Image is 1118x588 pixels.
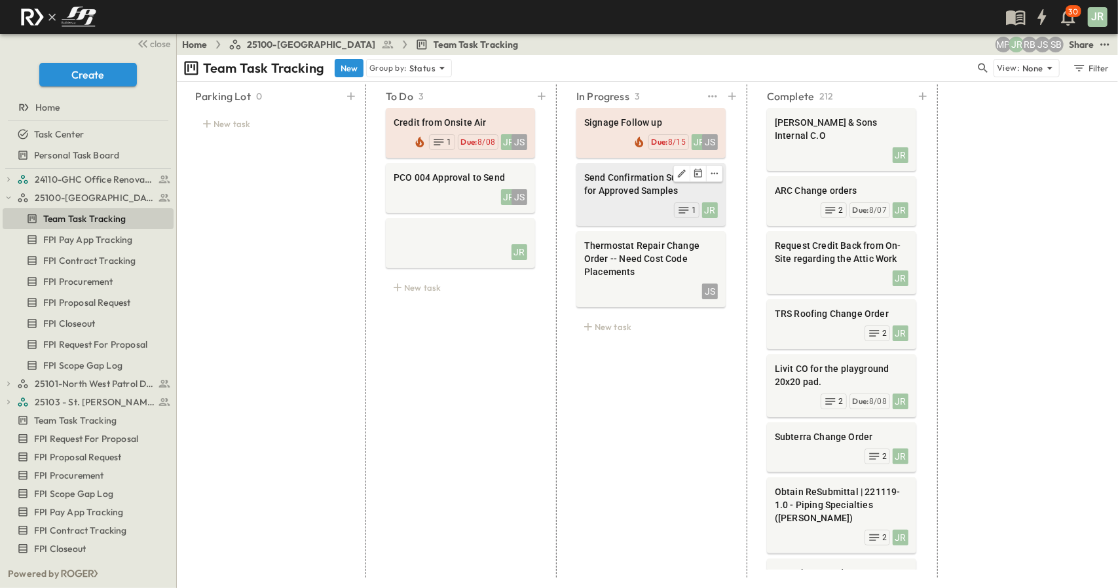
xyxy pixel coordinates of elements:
span: FPI Proposal Request [34,450,121,464]
p: Complete [767,88,814,104]
span: FPI Procurement [43,275,113,288]
div: FPI Request For Proposaltest [3,334,174,355]
p: 0 [256,90,262,103]
a: FPI Scope Gap Log [3,356,171,375]
div: JR [893,202,908,218]
div: FPI Closeouttest [3,313,174,334]
span: FPI Scope Gap Log [43,359,122,372]
p: 212 [819,90,834,103]
div: Team Task Trackingtest [3,410,174,431]
p: Status [409,62,436,75]
span: Livit CO for the playground 20x20 pad. [775,362,908,388]
p: View: [997,61,1020,75]
a: FPI Contract Tracking [3,251,171,270]
div: JR [702,202,718,218]
span: Home [35,101,60,114]
div: FPI Contract Trackingtest [3,520,174,541]
div: FPI Pay App Trackingtest [3,229,174,250]
span: 25101-North West Patrol Division [35,377,155,390]
div: 24110-GHC Office Renovationstest [3,169,174,190]
a: FPI Pay App Tracking [3,230,171,249]
div: FPI Scope Gap Logtest [3,355,174,376]
a: 24110-GHC Office Renovations [17,170,171,189]
div: Thermostat Repair Change Order -- Need Cost Code PlacementsJS [576,231,726,307]
div: Team Task Trackingtest [3,208,174,229]
div: Jesse Sullivan (jsullivan@fpibuilders.com) [1035,37,1051,52]
div: JR [893,270,908,286]
span: FPI Closeout [43,317,95,330]
div: TRS Roofing Change OrderJR2 [767,299,916,349]
p: Parking Lot [195,88,251,104]
a: 25100-Vanguard Prep School [17,189,171,207]
div: JR [501,134,517,150]
span: 25100-[GEOGRAPHIC_DATA] [247,38,376,51]
a: FPI Request For Proposal [3,335,171,354]
div: Monica Pruteanu (mpruteanu@fpibuilders.com) [996,37,1011,52]
span: 25100-Vanguard Prep School [35,191,155,204]
div: Sterling Barnett (sterling@fpibuilders.com) [1048,37,1064,52]
p: Group by: [369,62,407,75]
span: FPI Pay App Tracking [43,233,132,246]
div: 25100-Vanguard Prep Schooltest [3,187,174,208]
span: ARC Change orders [775,184,908,197]
span: 2 [882,328,887,339]
span: Team Task Tracking [34,414,117,427]
span: PCO 004 Approval to Send [394,171,527,184]
div: Subterra Change OrderJR2 [767,422,916,472]
div: FPI Proposal Requesttest [3,292,174,313]
div: Jayden Ramirez (jramirez@fpibuilders.com) [1009,37,1024,52]
span: FPI Closeout [34,542,86,555]
div: Personal Task Boardtest [3,145,174,166]
div: JR [893,394,908,409]
a: Team Task Tracking [415,38,519,51]
span: 25103 - St. [PERSON_NAME] Phase 2 [35,395,155,409]
span: 8/08 [477,138,495,147]
div: Regina Barnett (rbarnett@fpibuilders.com) [1022,37,1037,52]
span: 8/15 [668,138,686,147]
span: Subterra Change Order [775,430,908,443]
a: 25100-[GEOGRAPHIC_DATA] [229,38,394,51]
div: Share [1069,38,1094,51]
a: FPI Scope Gap Log [3,485,171,503]
span: 24110-GHC Office Renovations [35,173,155,186]
span: Credit from Onsite Air [394,116,527,129]
a: FPI Procurement [3,466,171,485]
p: None [1022,62,1043,75]
div: New task [576,318,726,336]
a: FPI Proposal Request [3,448,171,466]
div: PCO 004 Approval to SendJRJS [386,163,535,213]
button: edit [707,166,722,181]
span: Send Confirmation Submittals for Approved Samples [584,171,718,197]
div: JR [386,218,535,268]
button: test [705,87,720,105]
div: JS [702,134,718,150]
p: Team Task Tracking [203,59,324,77]
span: 2 [838,205,843,215]
p: In Progress [576,88,629,104]
span: 8/07 [869,206,887,215]
span: FPI Scope Gap Log [34,487,113,500]
span: FPI Procurement [34,469,104,482]
a: FPI Proposal Request [3,293,171,312]
button: Filter [1068,59,1113,77]
div: JR [893,530,908,545]
span: Task Center [34,128,84,141]
div: Request Credit Back from On-Site regarding the Attic WorkJR [767,231,916,294]
a: FPI Closeout [3,314,171,333]
div: FPI Proposal Requesttest [3,447,174,468]
div: New task [386,278,535,297]
a: FPI Closeout [3,540,171,558]
div: Filter [1072,61,1109,75]
button: test [1097,37,1113,52]
span: Due: [853,396,869,406]
div: FPI Procurementtest [3,271,174,292]
button: Create [39,63,137,86]
div: Credit from Onsite AirJRJSDue:8/081 [386,108,535,158]
button: JR [1087,6,1109,28]
a: FPI Pay App Tracking [3,503,171,521]
span: Signage Follow up [584,116,718,129]
div: JR [893,449,908,464]
span: Personal Task Board [34,149,119,162]
span: FPI Request For Proposal [43,338,147,351]
div: FPI Request For Proposaltest [3,428,174,449]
